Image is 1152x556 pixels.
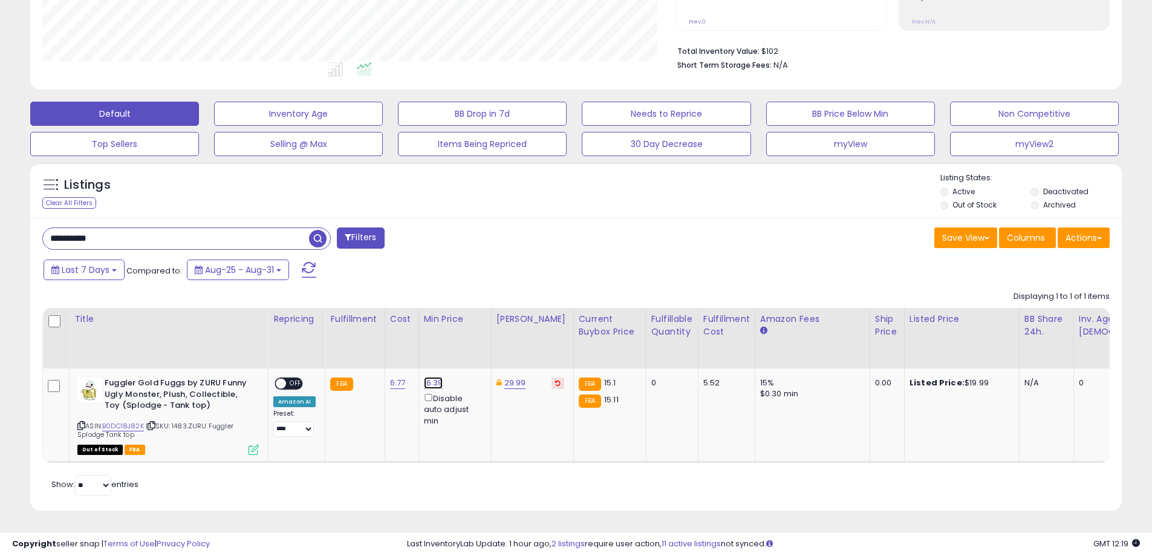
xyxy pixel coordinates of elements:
[912,18,936,25] small: Prev: N/A
[187,260,289,280] button: Aug-25 - Aug-31
[390,377,406,389] a: 6.77
[579,378,601,391] small: FBA
[273,313,320,325] div: Repricing
[504,377,526,389] a: 29.99
[677,43,1101,57] li: $102
[125,445,145,455] span: FBA
[1024,313,1069,338] div: BB Share 24h.
[12,538,56,549] strong: Copyright
[662,538,721,549] a: 11 active listings
[126,265,182,276] span: Compared to:
[1058,227,1110,248] button: Actions
[1014,291,1110,303] div: Displaying 1 to 1 of 1 items
[496,379,501,387] i: This overrides the store level Dynamic Max Price for this listing
[703,313,750,338] div: Fulfillment Cost
[555,380,561,386] i: Revert to store-level Dynamic Max Price
[273,396,316,407] div: Amazon AI
[205,264,274,276] span: Aug-25 - Aug-31
[30,102,199,126] button: Default
[604,377,616,388] span: 15.1
[875,313,899,338] div: Ship Price
[77,445,123,455] span: All listings that are currently out of stock and unavailable for purchase on Amazon
[64,177,111,194] h5: Listings
[1043,186,1089,197] label: Deactivated
[677,60,772,70] b: Short Term Storage Fees:
[102,421,144,431] a: B0DC18J82K
[940,172,1122,184] p: Listing States:
[77,378,259,454] div: ASIN:
[12,538,210,550] div: seller snap | |
[773,59,788,71] span: N/A
[77,421,233,439] span: | SKU: 1483.ZURU Fuggler Splodge Tank top
[910,377,965,388] b: Listed Price:
[105,378,252,414] b: Fuggler Gold Fuggs by ZURU Funny Ugly Monster, Plush, Collectible, Toy (Splodge - Tank top)
[496,313,568,325] div: [PERSON_NAME]
[582,132,750,156] button: 30 Day Decrease
[103,538,155,549] a: Terms of Use
[760,325,767,336] small: Amazon Fees.
[390,313,414,325] div: Cost
[51,479,138,490] span: Show: entries
[910,378,1010,388] div: $19.99
[407,538,1140,550] div: Last InventoryLab Update: 1 hour ago, require user action, not synced.
[604,394,619,405] span: 15.11
[337,227,384,249] button: Filters
[424,391,482,427] div: Disable auto adjust min
[579,313,641,338] div: Current Buybox Price
[582,102,750,126] button: Needs to Reprice
[1093,538,1140,549] span: 2025-09-8 12:19 GMT
[766,102,935,126] button: BB Price Below Min
[44,260,125,280] button: Last 7 Days
[286,379,305,389] span: OFF
[760,313,865,325] div: Amazon Fees
[703,378,746,388] div: 5.52
[910,313,1014,325] div: Listed Price
[62,264,109,276] span: Last 7 Days
[1024,378,1064,388] div: N/A
[330,313,379,325] div: Fulfillment
[398,132,567,156] button: Items Being Repriced
[77,378,102,402] img: 31uSGwfdW6L._SL40_.jpg
[74,313,263,325] div: Title
[952,200,997,210] label: Out of Stock
[552,538,585,549] a: 2 listings
[398,102,567,126] button: BB Drop in 7d
[651,378,689,388] div: 0
[157,538,210,549] a: Privacy Policy
[651,313,693,338] div: Fulfillable Quantity
[934,227,997,248] button: Save View
[214,132,383,156] button: Selling @ Max
[424,313,486,325] div: Min Price
[950,132,1119,156] button: myView2
[766,132,935,156] button: myView
[42,197,96,209] div: Clear All Filters
[1007,232,1045,244] span: Columns
[30,132,199,156] button: Top Sellers
[424,377,443,389] a: 16.39
[1043,200,1076,210] label: Archived
[952,186,975,197] label: Active
[875,378,895,388] div: 0.00
[579,394,601,408] small: FBA
[950,102,1119,126] button: Non Competitive
[760,388,861,399] div: $0.30 min
[273,410,316,437] div: Preset:
[689,18,706,25] small: Prev: 0
[999,227,1056,248] button: Columns
[214,102,383,126] button: Inventory Age
[760,378,861,388] div: 15%
[330,378,353,391] small: FBA
[677,46,760,56] b: Total Inventory Value:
